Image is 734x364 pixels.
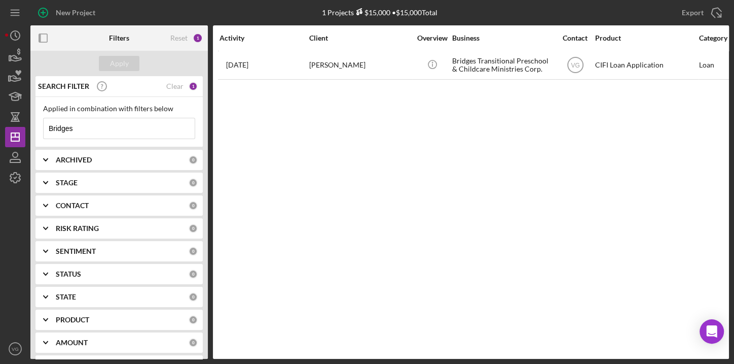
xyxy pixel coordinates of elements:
[193,33,203,43] div: 1
[189,270,198,279] div: 0
[189,155,198,164] div: 0
[110,56,129,71] div: Apply
[189,338,198,347] div: 0
[226,61,248,69] time: 2024-09-21 14:50
[413,34,451,42] div: Overview
[170,34,188,42] div: Reset
[56,293,76,301] b: STATE
[595,34,696,42] div: Product
[56,202,89,210] b: CONTACT
[189,247,198,256] div: 0
[309,52,411,79] div: [PERSON_NAME]
[354,8,390,17] div: $15,000
[109,34,129,42] b: Filters
[56,339,88,347] b: AMOUNT
[189,82,198,91] div: 1
[43,105,195,113] div: Applied in combination with filters below
[56,3,95,23] div: New Project
[12,346,19,352] text: VG
[56,179,78,187] b: STAGE
[682,3,704,23] div: Export
[322,8,437,17] div: 1 Projects • $15,000 Total
[56,224,99,233] b: RISK RATING
[189,292,198,302] div: 0
[99,56,139,71] button: Apply
[189,178,198,187] div: 0
[452,52,554,79] div: Bridges Transitional Preschool & Childcare Ministries Corp.
[700,319,724,344] div: Open Intercom Messenger
[30,3,105,23] button: New Project
[571,62,579,69] text: VG
[56,247,96,255] b: SENTIMENT
[189,201,198,210] div: 0
[595,52,696,79] div: CIFI Loan Application
[452,34,554,42] div: Business
[38,82,89,90] b: SEARCH FILTER
[672,3,729,23] button: Export
[166,82,183,90] div: Clear
[56,156,92,164] b: ARCHIVED
[189,224,198,233] div: 0
[5,339,25,359] button: VG
[219,34,308,42] div: Activity
[56,270,81,278] b: STATUS
[189,315,198,324] div: 0
[309,34,411,42] div: Client
[556,34,594,42] div: Contact
[56,316,89,324] b: PRODUCT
